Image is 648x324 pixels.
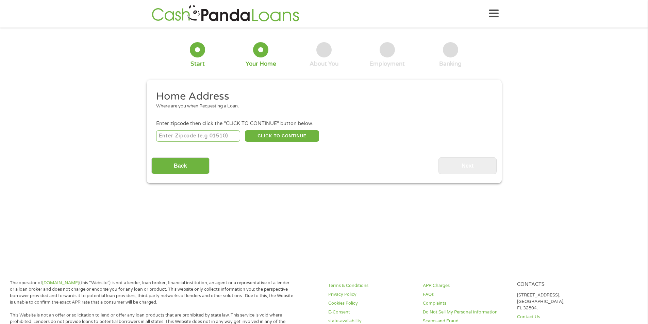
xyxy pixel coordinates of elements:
div: Enter zipcode then click the "CLICK TO CONTINUE" button below. [156,120,492,127]
a: Do Not Sell My Personal Information [423,309,509,316]
input: Enter Zipcode (e.g 01510) [156,130,240,142]
h2: Home Address [156,90,487,103]
a: APR Charges [423,283,509,289]
h4: Contacts [517,282,603,288]
a: E-Consent [328,309,415,316]
div: Employment [369,60,405,68]
a: Cookies Policy [328,300,415,307]
div: Start [190,60,205,68]
input: Back [151,157,210,174]
div: Banking [439,60,462,68]
p: [STREET_ADDRESS], [GEOGRAPHIC_DATA], FL 32804. [517,292,603,311]
a: Privacy Policy [328,291,415,298]
div: Where are you when Requesting a Loan. [156,103,487,110]
p: The operator of (this “Website”) is not a lender, loan broker, financial institution, an agent or... [10,280,294,306]
img: GetLoanNow Logo [150,4,301,23]
a: FAQs [423,291,509,298]
a: [DOMAIN_NAME] [42,280,79,286]
a: Contact Us [517,314,603,320]
button: CLICK TO CONTINUE [245,130,319,142]
div: About You [310,60,338,68]
a: Complaints [423,300,509,307]
input: Next [438,157,497,174]
a: Terms & Conditions [328,283,415,289]
div: Your Home [246,60,276,68]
